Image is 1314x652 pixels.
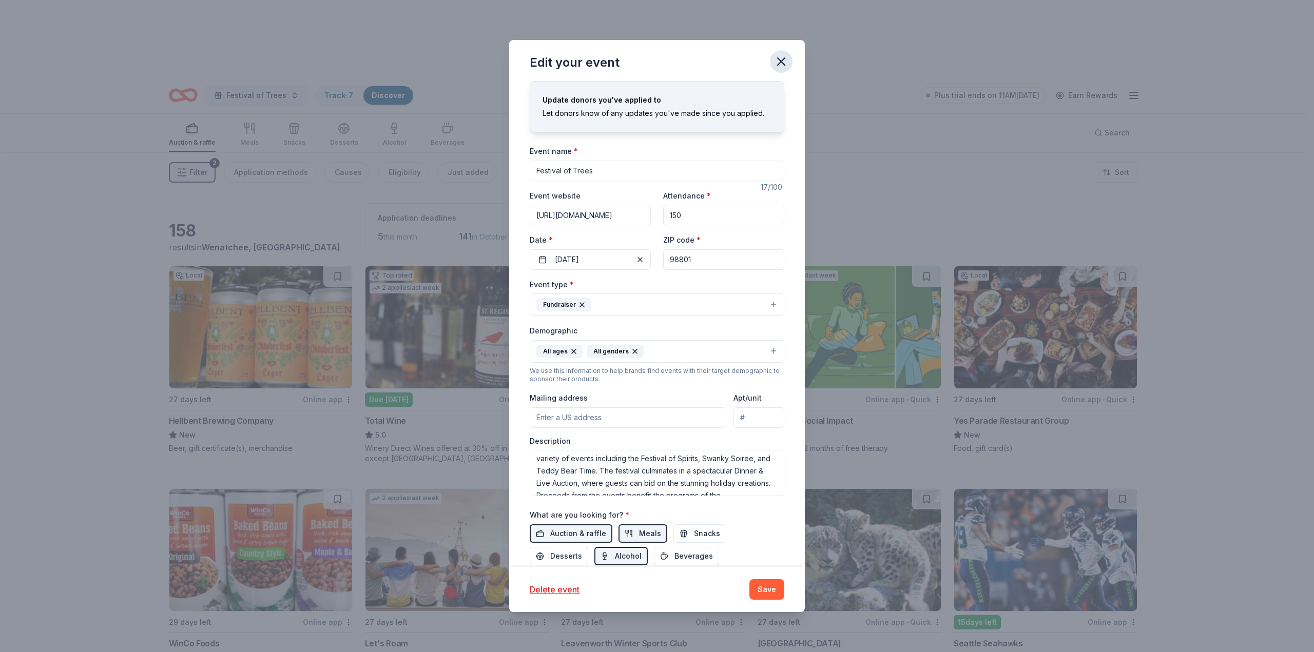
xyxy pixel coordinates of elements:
div: 17 /100 [761,181,784,193]
button: Delete event [530,583,579,596]
label: Date [530,235,651,245]
span: Meals [639,527,661,540]
span: Alcohol [615,550,642,562]
input: # [733,407,784,428]
button: Auction & raffle [530,524,612,543]
label: Apt/unit [733,393,762,403]
label: Demographic [530,326,577,336]
input: Spring Fundraiser [530,161,784,181]
label: Attendance [663,191,711,201]
textarea: The Numerica Festival of Trees is a beloved holiday tradition in [GEOGRAPHIC_DATA], [US_STATE]. T... [530,450,784,496]
label: What are you looking for? [530,510,629,520]
button: Save [749,579,784,600]
div: Fundraiser [536,298,591,311]
span: Desserts [550,550,582,562]
input: Enter a US address [530,407,725,428]
label: Event type [530,280,574,290]
input: 20 [663,205,784,225]
div: We use this information to help brands find events with their target demographic to sponsor their... [530,367,784,383]
button: Meals [619,524,667,543]
button: Alcohol [594,547,648,565]
div: Let donors know of any updates you've made since you applied. [543,107,771,120]
span: Beverages [674,550,713,562]
button: Desserts [530,547,588,565]
input: 12345 (U.S. only) [663,249,784,270]
button: All agesAll genders [530,340,784,363]
label: Description [530,436,571,446]
button: Fundraiser [530,293,784,316]
label: Event website [530,191,581,201]
div: Update donors you've applied to [543,94,771,106]
button: Beverages [654,547,719,565]
input: https://www... [530,205,651,225]
div: Edit your event [530,54,620,71]
label: Event name [530,146,578,156]
span: Auction & raffle [550,527,606,540]
div: All genders [587,345,644,358]
span: Snacks [694,527,720,540]
label: Mailing address [530,393,588,403]
label: ZIP code [663,235,701,245]
button: Snacks [673,524,726,543]
div: All ages [536,345,583,358]
button: [DATE] [530,249,651,270]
